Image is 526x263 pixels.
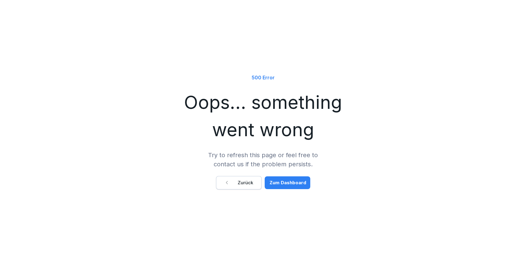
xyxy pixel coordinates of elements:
[265,176,310,189] button: Zum Dashboard
[216,176,262,189] button: Zurück
[202,151,324,169] p: Try to refresh this page or feel free to contact us if the problem persists.
[270,179,306,186] div: Zum Dashboard
[252,74,275,81] p: 500 Error
[225,179,253,186] div: Zurück
[172,88,354,143] h1: Oops... something went wrong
